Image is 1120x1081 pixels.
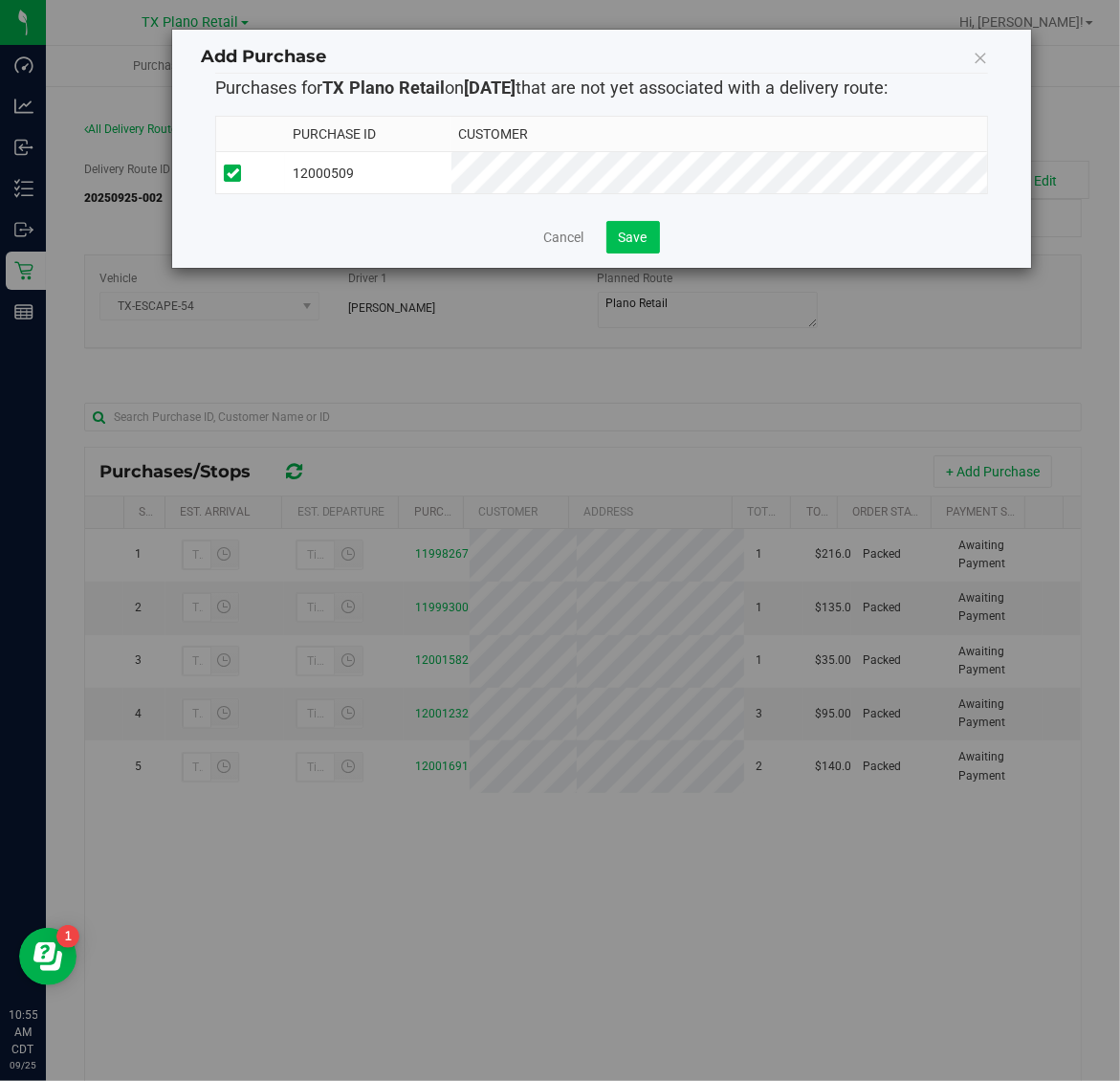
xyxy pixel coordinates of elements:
[606,221,660,254] button: Save
[464,77,516,98] strong: [DATE]
[322,77,445,98] strong: TX Plano Retail
[201,46,326,67] span: Add Purchase
[19,928,77,985] iframe: Resource center
[619,230,648,245] span: Save
[451,117,988,152] th: Customer
[544,228,584,247] a: Cancel
[215,75,988,100] p: Purchases for on that are not yet associated with a delivery route:
[285,117,450,152] th: Purchase ID
[285,152,450,194] td: 12000509
[56,925,79,948] iframe: Resource center unread badge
